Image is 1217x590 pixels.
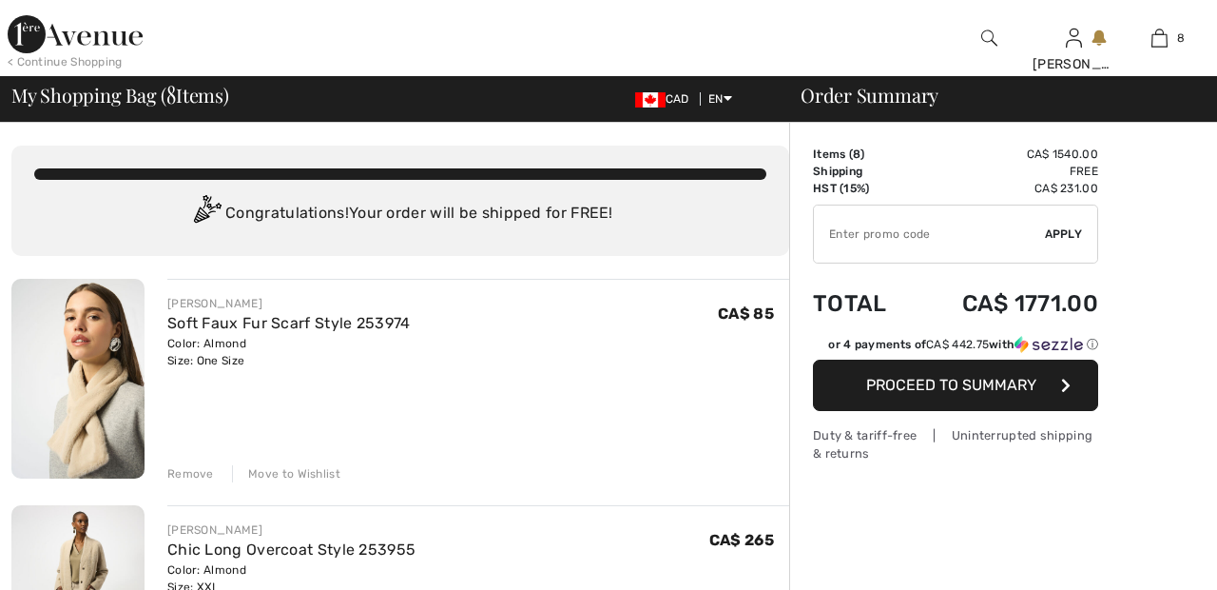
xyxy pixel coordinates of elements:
[1066,29,1082,47] a: Sign In
[11,86,229,105] span: My Shopping Bag ( Items)
[813,163,913,180] td: Shipping
[913,271,1098,336] td: CA$ 1771.00
[8,53,123,70] div: < Continue Shopping
[232,465,340,482] div: Move to Wishlist
[167,521,415,539] div: [PERSON_NAME]
[813,271,913,336] td: Total
[1014,336,1083,353] img: Sezzle
[1177,29,1185,47] span: 8
[813,426,1098,462] div: Duty & tariff-free | Uninterrupted shipping & returns
[34,195,766,233] div: Congratulations! Your order will be shipped for FREE!
[635,92,666,108] img: Canadian Dollar
[8,15,143,53] img: 1ère Avenue
[709,531,774,549] span: CA$ 265
[167,465,214,482] div: Remove
[167,314,411,332] a: Soft Faux Fur Scarf Style 253974
[866,376,1036,394] span: Proceed to Summary
[813,180,913,197] td: HST (15%)
[167,541,415,559] a: Chic Long Overcoat Style 253955
[1033,54,1116,74] div: [PERSON_NAME]
[718,305,774,323] span: CA$ 85
[1045,226,1083,243] span: Apply
[167,295,411,312] div: [PERSON_NAME]
[166,81,176,106] span: 8
[913,146,1098,163] td: CA$ 1540.00
[981,27,997,49] img: search the website
[1117,27,1201,49] a: 8
[813,146,913,163] td: Items ( )
[814,206,1045,263] input: Promo code
[708,92,732,106] span: EN
[813,336,1098,360] div: or 4 payments ofCA$ 442.75withSezzle Click to learn more about Sezzle
[926,338,989,351] span: CA$ 442.75
[778,86,1206,105] div: Order Summary
[635,92,697,106] span: CAD
[187,195,225,233] img: Congratulation2.svg
[913,163,1098,180] td: Free
[853,147,860,161] span: 8
[11,279,145,479] img: Soft Faux Fur Scarf Style 253974
[1066,27,1082,49] img: My Info
[813,360,1098,411] button: Proceed to Summary
[913,180,1098,197] td: CA$ 231.00
[167,335,411,369] div: Color: Almond Size: One Size
[828,336,1098,353] div: or 4 payments of with
[1151,27,1168,49] img: My Bag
